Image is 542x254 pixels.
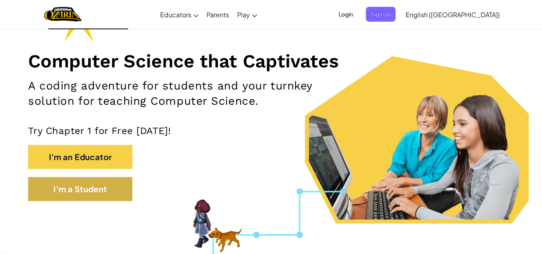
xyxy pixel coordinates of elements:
a: Ozaria by CodeCombat logo [44,6,81,22]
button: I'm a Student [28,177,132,201]
h2: A coding adventure for students and your turnkey solution for teaching Computer Science. [28,78,353,109]
button: Sign Up [366,7,396,22]
a: Educators [156,4,203,25]
p: Try Chapter 1 for Free [DATE]! [28,125,514,137]
a: Play [233,4,261,25]
a: English ([GEOGRAPHIC_DATA]) [402,4,504,25]
span: Play [237,10,250,19]
span: English ([GEOGRAPHIC_DATA]) [406,10,500,19]
span: Educators [160,10,191,19]
button: Login [334,7,358,22]
a: Parents [203,4,233,25]
h1: Computer Science that Captivates [28,50,514,72]
button: I'm an Educator [28,145,132,169]
img: Home [44,6,81,22]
